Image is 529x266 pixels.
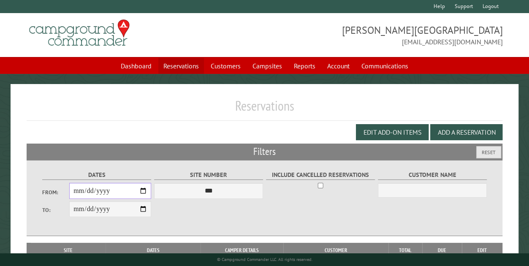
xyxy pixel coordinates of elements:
[154,170,263,180] label: Site Number
[265,23,503,47] span: [PERSON_NAME][GEOGRAPHIC_DATA] [EMAIL_ADDRESS][DOMAIN_NAME]
[430,124,502,140] button: Add a Reservation
[356,124,429,140] button: Edit Add-on Items
[201,243,283,258] th: Camper Details
[289,58,320,74] a: Reports
[266,170,375,180] label: Include Cancelled Reservations
[27,16,132,49] img: Campground Commander
[378,170,487,180] label: Customer Name
[462,243,502,258] th: Edit
[42,188,70,196] label: From:
[422,243,462,258] th: Due
[283,243,388,258] th: Customer
[158,58,204,74] a: Reservations
[217,257,312,262] small: © Campground Commander LLC. All rights reserved.
[388,243,422,258] th: Total
[106,243,201,258] th: Dates
[42,206,70,214] label: To:
[116,58,157,74] a: Dashboard
[356,58,413,74] a: Communications
[322,58,355,74] a: Account
[31,243,106,258] th: Site
[42,170,152,180] label: Dates
[27,144,503,160] h2: Filters
[476,146,501,158] button: Reset
[206,58,246,74] a: Customers
[27,98,503,121] h1: Reservations
[247,58,287,74] a: Campsites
